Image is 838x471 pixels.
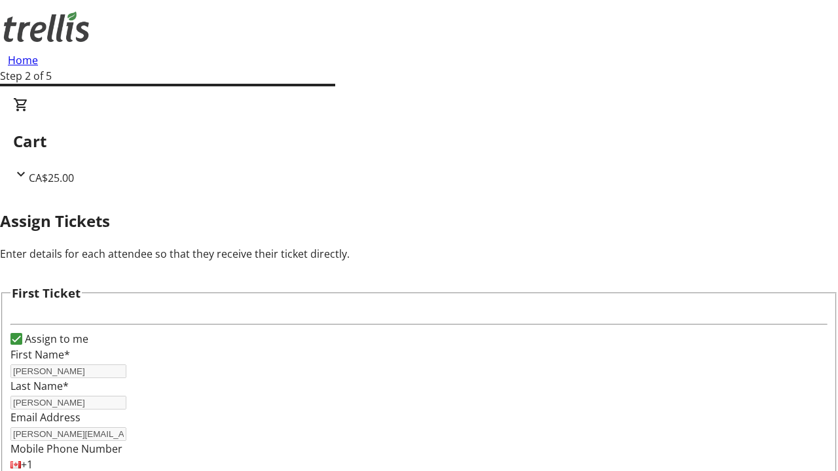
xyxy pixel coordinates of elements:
[10,379,69,393] label: Last Name*
[10,347,70,362] label: First Name*
[29,171,74,185] span: CA$25.00
[10,410,81,425] label: Email Address
[22,331,88,347] label: Assign to me
[10,442,122,456] label: Mobile Phone Number
[13,130,825,153] h2: Cart
[13,97,825,186] div: CartCA$25.00
[12,284,81,302] h3: First Ticket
